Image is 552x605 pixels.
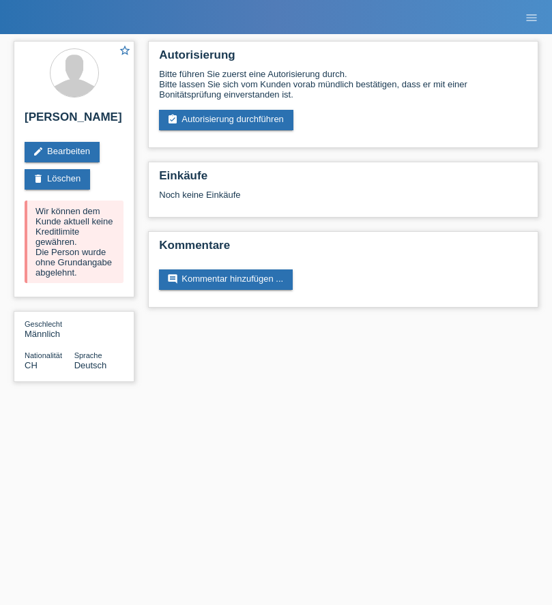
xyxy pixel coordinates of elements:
i: delete [33,173,44,184]
a: deleteLöschen [25,169,90,190]
a: commentKommentar hinzufügen ... [159,269,293,290]
div: Wir können dem Kunde aktuell keine Kreditlimite gewähren. Die Person wurde ohne Grundangabe abgel... [25,201,124,283]
a: assignment_turned_inAutorisierung durchführen [159,110,293,130]
div: Bitte führen Sie zuerst eine Autorisierung durch. Bitte lassen Sie sich vom Kunden vorab mündlich... [159,69,527,100]
div: Noch keine Einkäufe [159,190,527,210]
span: Deutsch [74,360,107,370]
h2: Autorisierung [159,48,527,69]
span: Schweiz [25,360,38,370]
i: menu [525,11,538,25]
div: Männlich [25,319,74,339]
i: edit [33,146,44,157]
span: Sprache [74,351,102,359]
a: star_border [119,44,131,59]
i: assignment_turned_in [167,114,178,125]
i: star_border [119,44,131,57]
i: comment [167,274,178,284]
a: editBearbeiten [25,142,100,162]
h2: Einkäufe [159,169,527,190]
h2: [PERSON_NAME] [25,110,124,131]
span: Geschlecht [25,320,62,328]
span: Nationalität [25,351,62,359]
a: menu [518,13,545,21]
h2: Kommentare [159,239,527,259]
